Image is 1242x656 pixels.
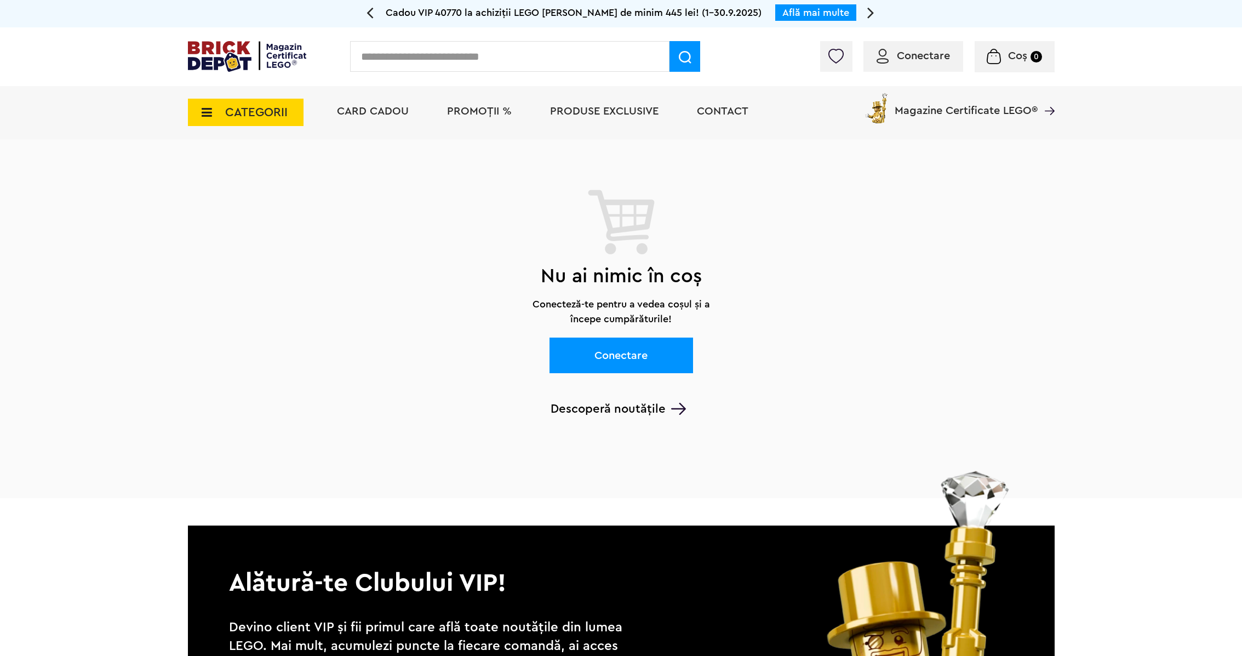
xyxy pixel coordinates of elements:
a: Află mai multe [782,8,849,18]
span: Coș [1008,50,1027,61]
a: Descoperă noutățile [188,402,1049,416]
a: PROMOȚII % [447,106,512,117]
span: Magazine Certificate LEGO® [895,91,1038,116]
small: 0 [1031,51,1042,62]
img: Arrow%20-%20Down.svg [671,403,685,415]
a: Contact [697,106,748,117]
a: Magazine Certificate LEGO® [1038,91,1055,102]
h2: Nu ai nimic în coș [188,255,1055,297]
span: Cadou VIP 40770 la achiziții LEGO [PERSON_NAME] de minim 445 lei! (1-30.9.2025) [386,8,762,18]
a: Conectare [877,50,950,61]
a: Produse exclusive [550,106,659,117]
span: CATEGORII [225,106,288,118]
a: Conectare [550,338,693,373]
p: Conecteză-te pentru a vedea coșul și a începe cumpărăturile! [522,297,721,327]
span: Conectare [897,50,950,61]
a: Card Cadou [337,106,409,117]
p: Alătură-te Clubului VIP! [188,526,1055,600]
